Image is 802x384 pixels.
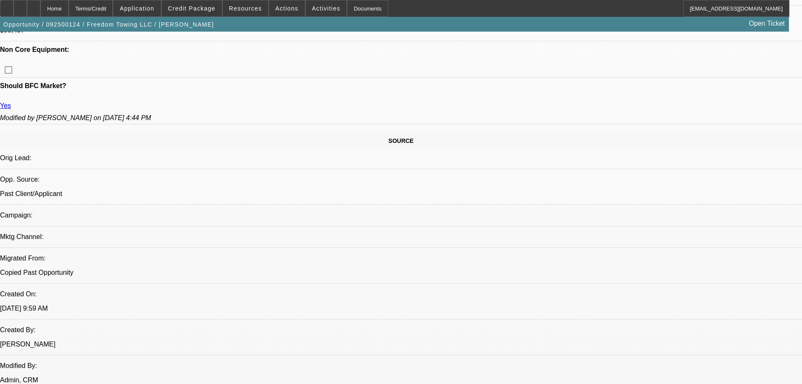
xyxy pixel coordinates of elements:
span: SOURCE [389,137,414,144]
span: Application [120,5,154,12]
a: Open Ticket [746,16,788,31]
button: Actions [269,0,305,16]
span: Activities [312,5,341,12]
button: Application [113,0,160,16]
span: Opportunity / 092500124 / Freedom Towing LLC / [PERSON_NAME] [3,21,214,28]
span: Resources [229,5,262,12]
span: Credit Package [168,5,216,12]
button: Resources [223,0,268,16]
span: Actions [275,5,298,12]
button: Credit Package [162,0,222,16]
button: Activities [306,0,347,16]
